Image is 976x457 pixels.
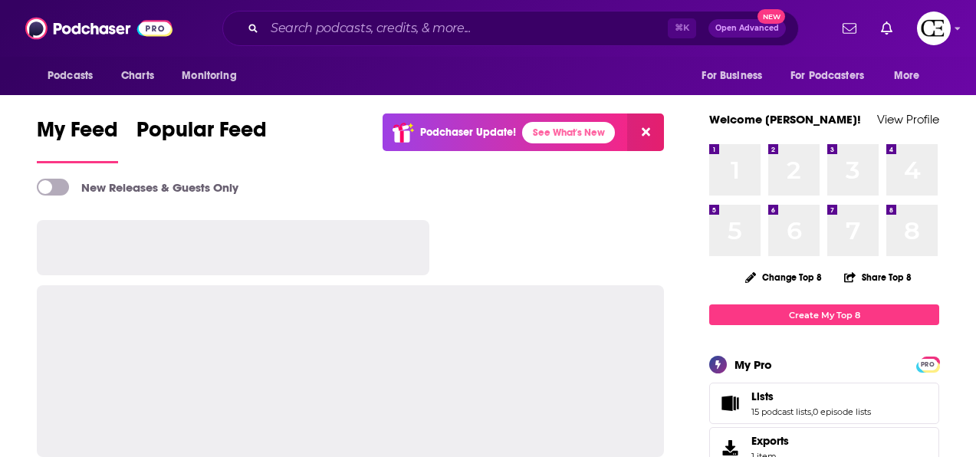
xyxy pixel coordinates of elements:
[136,117,267,163] a: Popular Feed
[709,112,861,127] a: Welcome [PERSON_NAME]!
[265,16,668,41] input: Search podcasts, credits, & more...
[111,61,163,90] a: Charts
[691,61,781,90] button: open menu
[715,25,779,32] span: Open Advanced
[420,126,516,139] p: Podchaser Update!
[751,434,789,448] span: Exports
[813,406,871,417] a: 0 episode lists
[136,117,267,152] span: Popular Feed
[709,383,939,424] span: Lists
[734,357,772,372] div: My Pro
[757,9,785,24] span: New
[836,15,863,41] a: Show notifications dropdown
[708,19,786,38] button: Open AdvancedNew
[37,117,118,152] span: My Feed
[751,390,871,403] a: Lists
[37,61,113,90] button: open menu
[171,61,256,90] button: open menu
[918,358,937,370] a: PRO
[894,65,920,87] span: More
[917,12,951,45] span: Logged in as cozyearthaudio
[790,65,864,87] span: For Podcasters
[751,406,811,417] a: 15 podcast lists
[877,112,939,127] a: View Profile
[736,268,831,287] button: Change Top 8
[780,61,886,90] button: open menu
[702,65,762,87] span: For Business
[918,359,937,370] span: PRO
[25,14,173,43] img: Podchaser - Follow, Share and Rate Podcasts
[875,15,899,41] a: Show notifications dropdown
[883,61,939,90] button: open menu
[48,65,93,87] span: Podcasts
[811,406,813,417] span: ,
[37,179,238,196] a: New Releases & Guests Only
[917,12,951,45] button: Show profile menu
[121,65,154,87] span: Charts
[843,262,912,292] button: Share Top 8
[751,390,774,403] span: Lists
[222,11,799,46] div: Search podcasts, credits, & more...
[715,393,745,414] a: Lists
[917,12,951,45] img: User Profile
[522,122,615,143] a: See What's New
[37,117,118,163] a: My Feed
[182,65,236,87] span: Monitoring
[668,18,696,38] span: ⌘ K
[709,304,939,325] a: Create My Top 8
